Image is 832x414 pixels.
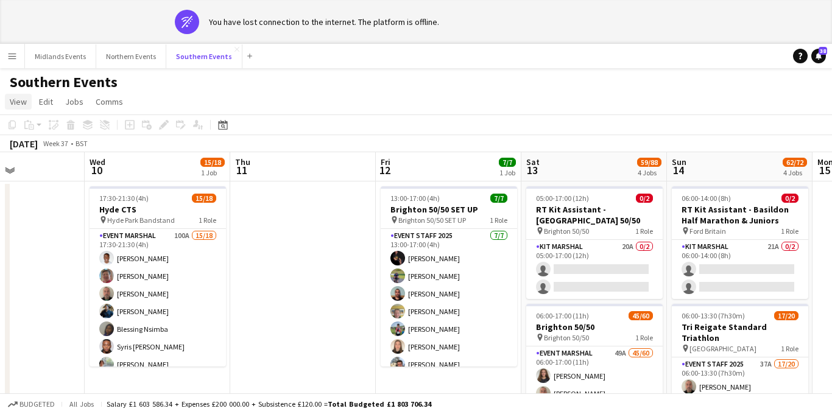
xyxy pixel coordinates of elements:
[774,311,799,320] span: 17/20
[499,168,515,177] div: 1 Job
[201,168,224,177] div: 1 Job
[25,44,96,68] button: Midlands Events
[526,156,540,167] span: Sat
[638,168,661,177] div: 4 Jobs
[526,321,663,332] h3: Brighton 50/50
[99,194,149,203] span: 17:30-21:30 (4h)
[672,321,808,343] h3: Tri Reigate Standard Triathlon
[637,158,661,167] span: 59/88
[783,168,806,177] div: 4 Jobs
[781,194,799,203] span: 0/2
[536,194,589,203] span: 05:00-17:00 (12h)
[526,240,663,299] app-card-role: Kit Marshal20A0/205:00-17:00 (12h)
[40,139,71,148] span: Week 37
[34,94,58,110] a: Edit
[381,186,517,367] app-job-card: 13:00-17:00 (4h)7/7Brighton 50/50 SET UP Brighton 50/50 SET UP1 RoleEvent Staff 20257/713:00-17:0...
[65,96,83,107] span: Jobs
[91,94,128,110] a: Comms
[398,216,466,225] span: Brighton 50/50 SET UP
[689,226,726,236] span: Ford Britain
[379,163,390,177] span: 12
[811,49,826,63] a: 38
[670,163,686,177] span: 14
[39,96,53,107] span: Edit
[6,398,57,411] button: Budgeted
[635,226,653,236] span: 1 Role
[233,163,250,177] span: 11
[67,399,96,409] span: All jobs
[192,194,216,203] span: 15/18
[10,73,118,91] h1: Southern Events
[10,138,38,150] div: [DATE]
[526,204,663,226] h3: RT Kit Assistant - [GEOGRAPHIC_DATA] 50/50
[90,156,105,167] span: Wed
[88,163,105,177] span: 10
[5,94,32,110] a: View
[536,311,589,320] span: 06:00-17:00 (11h)
[10,96,27,107] span: View
[390,194,440,203] span: 13:00-17:00 (4h)
[90,186,226,367] app-job-card: 17:30-21:30 (4h)15/18Hyde CTS Hyde Park Bandstand1 RoleEvent Marshal100A15/1817:30-21:30 (4h)[PER...
[689,344,756,353] span: [GEOGRAPHIC_DATA]
[96,96,123,107] span: Comms
[783,158,807,167] span: 62/72
[524,163,540,177] span: 13
[636,194,653,203] span: 0/2
[96,44,166,68] button: Northern Events
[381,156,390,167] span: Fri
[107,399,431,409] div: Salary £1 603 586.34 + Expenses £200 000.00 + Subsistence £120.00 =
[19,400,55,409] span: Budgeted
[672,240,808,299] app-card-role: Kit Marshal21A0/206:00-14:00 (8h)
[672,204,808,226] h3: RT Kit Assistant - Basildon Half Marathon & Juniors
[76,139,88,148] div: BST
[781,344,799,353] span: 1 Role
[672,186,808,299] app-job-card: 06:00-14:00 (8h)0/2RT Kit Assistant - Basildon Half Marathon & Juniors Ford Britain1 RoleKit Mars...
[682,194,731,203] span: 06:00-14:00 (8h)
[209,16,439,27] div: You have lost connection to the internet. The platform is offline.
[672,156,686,167] span: Sun
[328,399,431,409] span: Total Budgeted £1 803 706.34
[235,156,250,167] span: Thu
[819,47,827,55] span: 38
[490,194,507,203] span: 7/7
[381,229,517,376] app-card-role: Event Staff 20257/713:00-17:00 (4h)[PERSON_NAME][PERSON_NAME][PERSON_NAME][PERSON_NAME][PERSON_NA...
[60,94,88,110] a: Jobs
[781,226,799,236] span: 1 Role
[635,333,653,342] span: 1 Role
[166,44,242,68] button: Southern Events
[499,158,516,167] span: 7/7
[490,216,507,225] span: 1 Role
[200,158,225,167] span: 15/18
[90,204,226,215] h3: Hyde CTS
[107,216,175,225] span: Hyde Park Bandstand
[526,186,663,299] app-job-card: 05:00-17:00 (12h)0/2RT Kit Assistant - [GEOGRAPHIC_DATA] 50/50 Brighton 50/501 RoleKit Marshal20A...
[629,311,653,320] span: 45/60
[544,333,589,342] span: Brighton 50/50
[544,226,589,236] span: Brighton 50/50
[199,216,216,225] span: 1 Role
[682,311,745,320] span: 06:00-13:30 (7h30m)
[381,204,517,215] h3: Brighton 50/50 SET UP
